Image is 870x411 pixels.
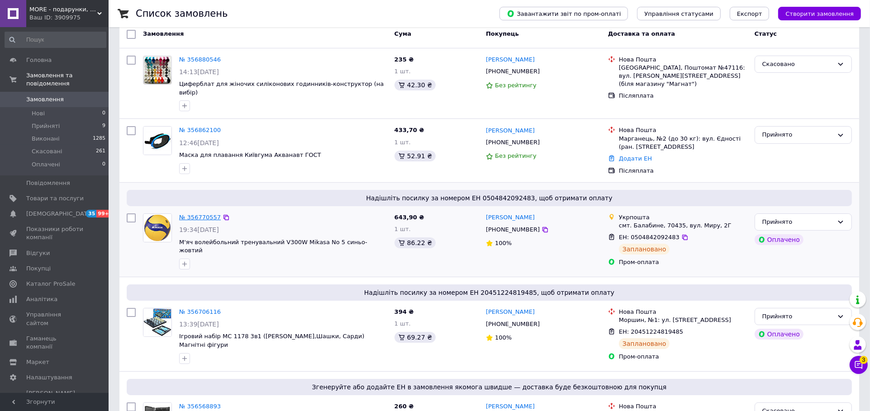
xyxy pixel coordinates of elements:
span: Створити замовлення [785,10,854,17]
span: 19:34[DATE] [179,226,219,233]
span: 394 ₴ [395,308,414,315]
span: 100% [495,334,512,341]
button: Створити замовлення [778,7,861,20]
a: № 356880546 [179,56,221,63]
a: Циферблат для жіночих силіконових годинників-конструктор (на вибір) [179,80,384,96]
span: Виконані [32,135,60,143]
span: Головна [26,56,52,64]
span: 99+ [96,210,111,217]
span: 1285 [93,135,105,143]
span: 3 [860,353,868,361]
a: Фото товару [143,213,172,242]
div: Скасовано [762,60,833,69]
span: Замовлення [143,30,184,37]
div: [GEOGRAPHIC_DATA], Поштомат №47116: вул. [PERSON_NAME][STREET_ADDRESS] (біля магазину "Магнат") [619,64,747,89]
span: Гаманець компанії [26,335,84,351]
img: Фото товару [143,214,171,242]
span: ЕН: 20451224819485 [619,328,683,335]
span: Товари та послуги [26,194,84,203]
div: смт. Балабине, 70435, вул. Миру, 2Г [619,222,747,230]
span: Прийняті [32,122,60,130]
span: 0 [102,161,105,169]
span: Замовлення [26,95,64,104]
a: [PERSON_NAME] [486,213,535,222]
a: Ігровий набір MC 1178 3в1 ([PERSON_NAME],Шашки, Сарди) Магнітні фігури [179,333,364,348]
span: 12:46[DATE] [179,139,219,146]
div: Нова Пошта [619,308,747,316]
div: Марганець, №2 (до 30 кг): вул. Єдності (ран. [STREET_ADDRESS] [619,135,747,151]
div: Прийнято [762,130,833,140]
span: 261 [96,147,105,156]
span: Управління статусами [644,10,713,17]
input: Пошук [5,32,106,48]
div: 42.30 ₴ [395,80,436,90]
div: 52.91 ₴ [395,151,436,161]
span: Статус [755,30,777,37]
span: MORE - подарунки, товари для їжі з з собою [29,5,97,14]
div: Прийнято [762,217,833,227]
span: Налаштування [26,373,72,382]
span: 14:13[DATE] [179,68,219,76]
img: Фото товару [143,308,171,336]
div: Заплановано [619,338,670,349]
a: [PERSON_NAME] [486,127,535,135]
span: Експорт [737,10,762,17]
div: Нова Пошта [619,402,747,411]
a: М'яч волейбольний тренувальний V300W Mikasa No 5 синьо-жовтий [179,239,367,254]
span: Надішліть посилку за номером ЕН 20451224819485, щоб отримати оплату [130,288,848,297]
span: 643,90 ₴ [395,214,424,221]
span: Замовлення та повідомлення [26,71,109,88]
span: 13:39[DATE] [179,321,219,328]
div: Оплачено [755,329,803,340]
span: 9 [102,122,105,130]
div: [PHONE_NUMBER] [484,224,542,236]
div: Заплановано [619,244,670,255]
button: Експорт [730,7,770,20]
span: Доставка та оплата [608,30,675,37]
div: Нова Пошта [619,56,747,64]
div: [PHONE_NUMBER] [484,66,542,77]
span: 1 шт. [395,320,411,327]
span: Показники роботи компанії [26,225,84,241]
div: 69.27 ₴ [395,332,436,343]
div: Прийнято [762,312,833,321]
a: [PERSON_NAME] [486,402,535,411]
span: Оплачені [32,161,60,169]
a: Фото товару [143,56,172,85]
span: Покупці [26,265,51,273]
img: Фото товару [143,56,171,84]
div: Післяплата [619,92,747,100]
div: 86.22 ₴ [395,237,436,248]
button: Управління статусами [637,7,721,20]
span: Покупець [486,30,519,37]
span: 1 шт. [395,68,411,75]
h1: Список замовлень [136,8,228,19]
div: Ваш ID: 3909975 [29,14,109,22]
div: [PHONE_NUMBER] [484,318,542,330]
span: Управління сайтом [26,311,84,327]
a: № 356862100 [179,127,221,133]
button: Чат з покупцем3 [850,356,868,374]
span: 1 шт. [395,139,411,146]
a: Фото товару [143,126,172,155]
div: Моршин, №1: ул. [STREET_ADDRESS] [619,316,747,324]
div: Пром-оплата [619,258,747,266]
span: Маска для плавання Київгума Акванавт ГОСТ [179,151,321,158]
a: [PERSON_NAME] [486,56,535,64]
span: Нові [32,109,45,118]
a: Створити замовлення [769,10,861,17]
span: 1 шт. [395,226,411,232]
span: 260 ₴ [395,403,414,410]
span: 0 [102,109,105,118]
span: Каталог ProSale [26,280,75,288]
span: ЕН: 0504842092483 [619,234,680,241]
a: № 356770557 [179,214,221,221]
a: № 356706116 [179,308,221,315]
a: № 356568893 [179,403,221,410]
span: Згенеруйте або додайте ЕН в замовлення якомога швидше — доставка буде безкоштовною для покупця [130,383,848,392]
img: Фото товару [143,127,171,155]
span: 235 ₴ [395,56,414,63]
